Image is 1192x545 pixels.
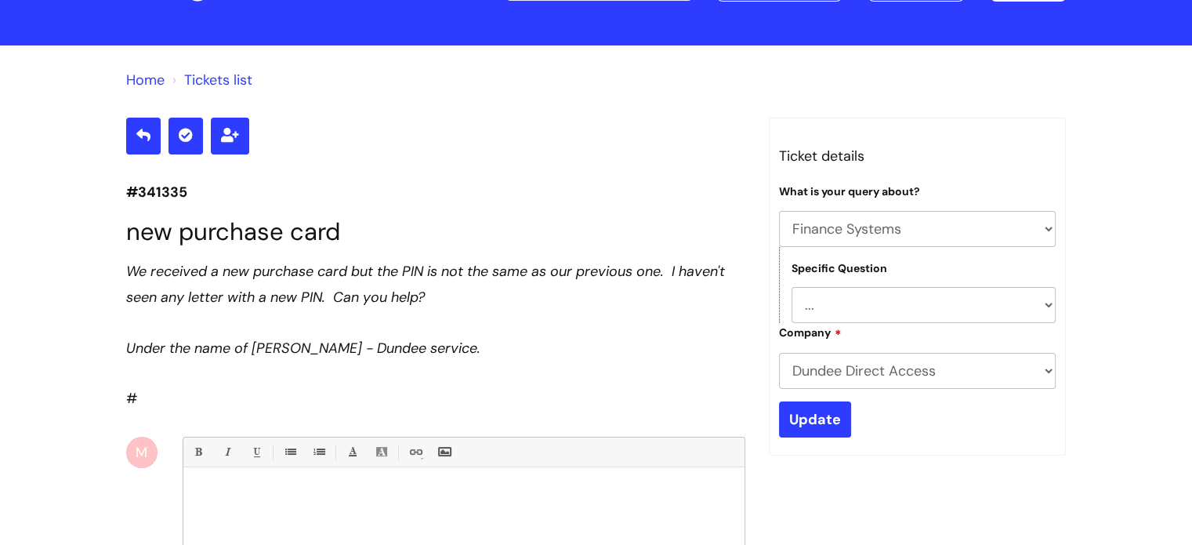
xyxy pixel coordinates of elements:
[126,180,745,205] p: #341335
[126,339,480,358] i: Under the name of [PERSON_NAME] - Dundee service.
[126,71,165,89] a: Home
[779,185,920,198] label: What is your query about?
[342,442,362,462] a: Font Color
[188,442,208,462] a: Bold (Ctrl-B)
[246,442,266,462] a: Underline(Ctrl-U)
[309,442,328,462] a: 1. Ordered List (Ctrl-Shift-8)
[184,71,252,89] a: Tickets list
[405,442,425,462] a: Link
[126,217,745,246] h1: new purchase card
[280,442,299,462] a: • Unordered List (Ctrl-Shift-7)
[779,144,1056,169] h3: Ticket details
[126,259,745,411] div: #
[126,437,158,468] div: M
[371,442,391,462] a: Back Color
[126,262,725,306] i: We received a new purchase card but the PIN is not the same as our previous one. I haven't seen a...
[792,262,887,275] label: Specific Question
[126,67,165,93] li: Solution home
[434,442,454,462] a: Insert Image...
[168,67,252,93] li: Tickets list
[779,324,842,340] label: Company
[779,401,851,438] input: Update
[217,442,237,462] a: Italic (Ctrl-I)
